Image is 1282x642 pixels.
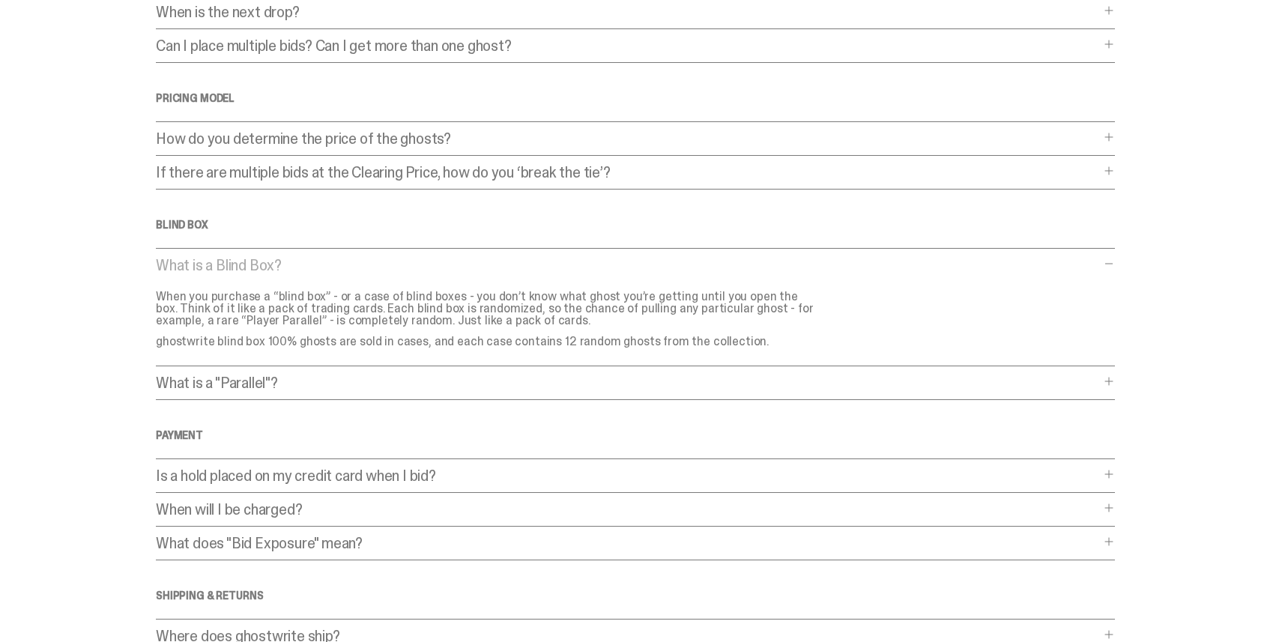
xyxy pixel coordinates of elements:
p: ghostwrite blind box 100% ghosts are sold in cases, and each case contains 12 random ghosts from ... [156,336,815,348]
p: Can I place multiple bids? Can I get more than one ghost? [156,38,1100,53]
p: How do you determine the price of the ghosts? [156,131,1100,146]
h4: Blind Box [156,219,1115,230]
h4: SHIPPING & RETURNS [156,590,1115,601]
p: What is a Blind Box? [156,258,1100,273]
p: When will I be charged? [156,502,1100,517]
p: Is a hold placed on my credit card when I bid? [156,468,1100,483]
p: What does "Bid Exposure" mean? [156,536,1100,551]
h4: Payment [156,430,1115,440]
p: If there are multiple bids at the Clearing Price, how do you ‘break the tie’? [156,165,1100,180]
h4: Pricing Model [156,93,1115,103]
p: When you purchase a “blind box” - or a case of blind boxes - you don’t know what ghost you’re get... [156,291,815,327]
p: What is a "Parallel"? [156,375,1100,390]
p: When is the next drop? [156,4,1100,19]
